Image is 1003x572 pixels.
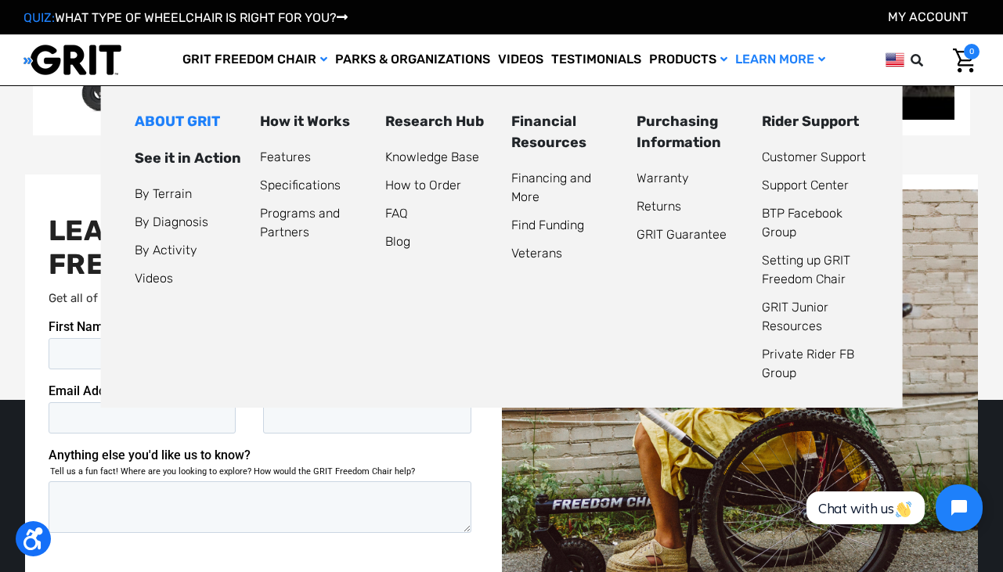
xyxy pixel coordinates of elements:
[135,243,197,257] a: By Activity
[135,214,208,229] a: By Diagnosis
[135,113,220,130] a: ABOUT GRIT
[762,149,866,164] a: Customer Support
[941,44,980,77] a: Cart with 0 items
[494,34,547,85] a: Videos
[385,178,461,192] a: How to Order
[762,178,849,192] a: Support Center
[762,347,854,380] a: Private Rider FB Group
[637,199,681,214] a: Returns
[888,9,968,24] a: Account
[511,171,591,204] a: Financing and More
[511,111,618,153] div: Financial Resources
[511,218,584,232] a: Find Funding
[385,206,408,221] a: FAQ
[385,234,410,249] a: Blog
[762,300,828,333] a: GRIT Junior Resources
[762,111,868,132] div: Rider Support
[260,178,341,192] a: Specifications
[135,186,192,201] a: By Terrain
[135,148,241,169] div: See it in Action
[179,34,331,85] a: GRIT Freedom Chair
[49,290,478,308] p: Get all of your questions answered, fast!
[23,44,121,76] img: GRIT All-Terrain Wheelchair and Mobility Equipment
[23,10,348,25] a: QUIZ:WHAT TYPE OF WHEELCHAIR IS RIGHT FOR YOU?
[547,34,645,85] a: Testimonials
[260,111,366,132] div: How it Works
[918,44,941,77] input: Search
[789,471,996,545] iframe: Tidio Chat
[23,10,55,25] span: QUIZ:
[260,206,340,239] a: Programs and Partners
[964,44,980,59] span: 0
[385,111,492,132] div: Research Hub
[385,149,479,164] a: Knowledge Base
[953,49,976,73] img: Cart
[645,34,731,85] a: Products
[637,227,727,242] a: GRIT Guarantee
[637,111,743,153] div: Purchasing Information
[886,50,904,70] img: us.png
[49,214,478,281] h2: LEARN MORE ABOUT THE GRIT FREEDOM CHAIR
[135,271,173,286] a: Videos
[637,171,689,185] a: Warranty
[762,206,842,239] a: BTP Facebook Group
[260,149,311,164] a: Features
[511,246,562,261] a: Veterans
[762,253,850,286] a: Setting up GRIT Freedom Chair
[331,34,494,85] a: Parks & Organizations
[731,34,829,85] a: Learn More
